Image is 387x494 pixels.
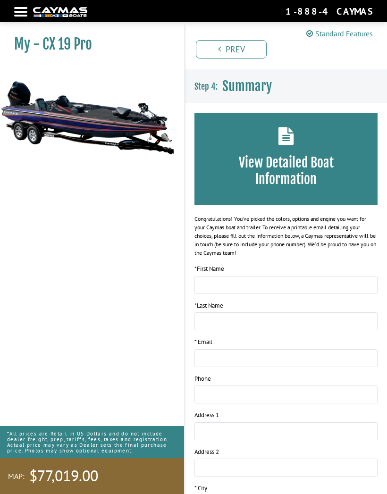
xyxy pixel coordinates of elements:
[194,337,212,347] label: * Email
[8,471,25,481] span: MAP:
[193,39,387,59] ul: Pagination
[14,35,160,53] h1: My - CX 19 Pro
[306,28,373,39] a: Standard Features
[7,426,177,458] p: *All prices are Retail in US Dollars and do not include dealer freight, prep, tariffs, fees, taxe...
[209,154,363,187] h3: View Detailed Boat Information
[194,215,378,257] div: Congratulations! You’ve picked the colors, options and engine you want for your Caymas boat and t...
[194,264,224,274] label: First Name
[33,7,87,17] img: white-logo-c9c8dbefe5ff5ceceb0f0178aa75bf4bb51f6bca0971e226c86eb53dfe498488.png
[194,410,219,420] label: Address 1
[194,301,223,310] label: Last Name
[194,484,207,493] label: * City
[194,374,211,384] label: Phone
[194,447,219,457] label: Address 2
[29,466,98,486] span: $77,019.00
[222,78,272,94] span: Summary
[286,5,373,17] div: 1-888-4CAYMAS
[196,40,267,59] a: Prev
